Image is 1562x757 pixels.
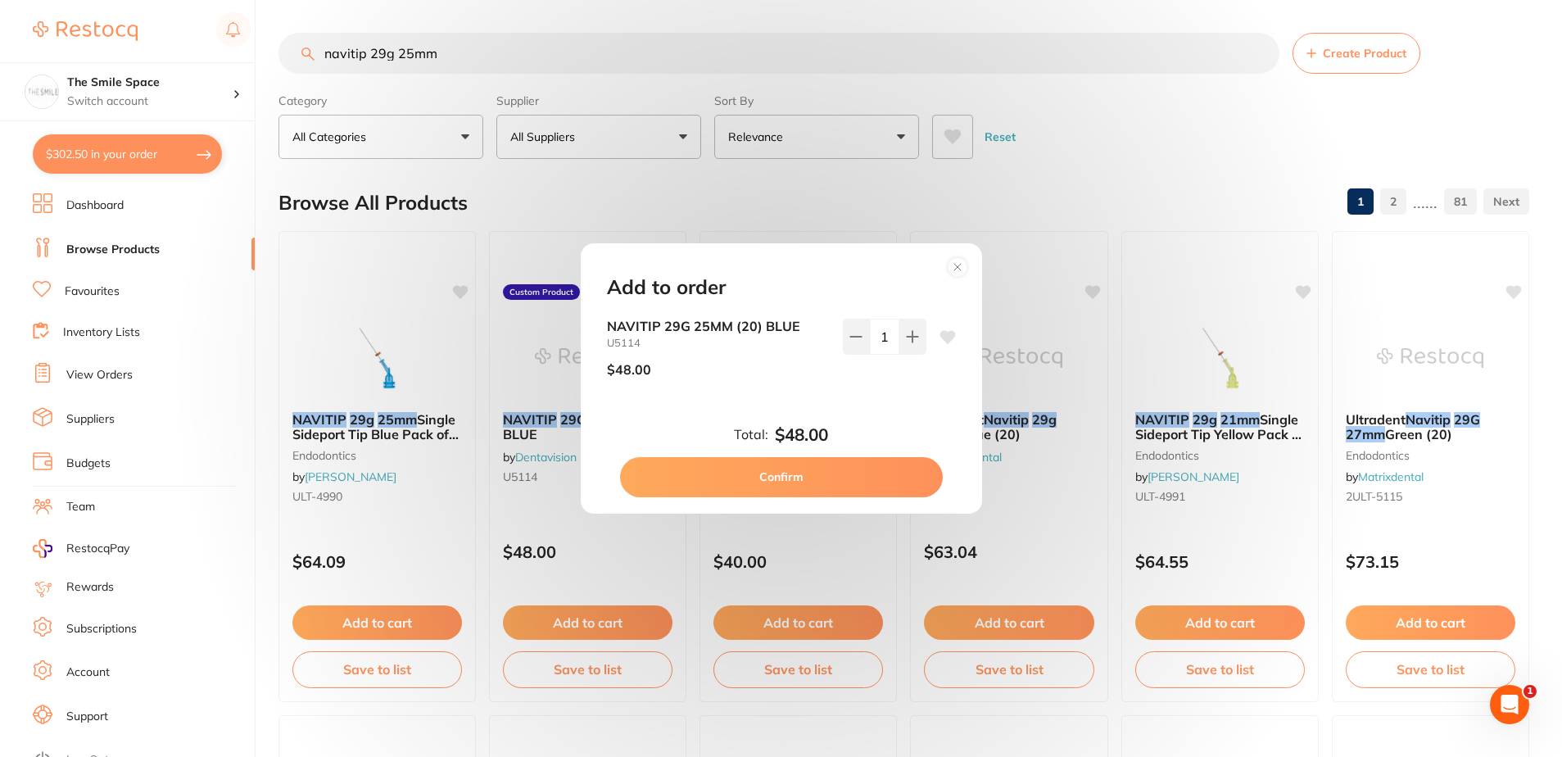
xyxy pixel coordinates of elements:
[620,457,943,496] button: Confirm
[1524,685,1537,698] span: 1
[607,362,651,377] p: $48.00
[1490,685,1529,724] iframe: Intercom live chat
[607,319,830,333] b: NAVITIP 29G 25MM (20) BLUE
[775,425,828,445] b: $48.00
[734,427,768,442] label: Total:
[607,337,830,349] small: U5114
[607,276,726,299] h2: Add to order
